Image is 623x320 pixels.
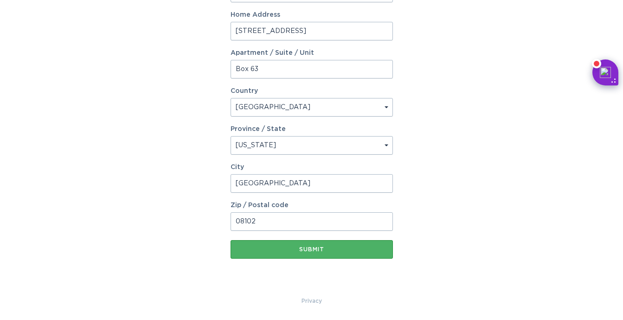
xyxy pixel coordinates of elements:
[231,12,393,18] label: Home Address
[231,202,393,209] label: Zip / Postal code
[231,88,258,94] label: Country
[235,247,388,252] div: Submit
[231,126,286,132] label: Province / State
[231,240,393,259] button: Submit
[231,164,393,170] label: City
[302,296,322,306] a: Privacy Policy & Terms of Use
[231,50,393,56] label: Apartment / Suite / Unit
